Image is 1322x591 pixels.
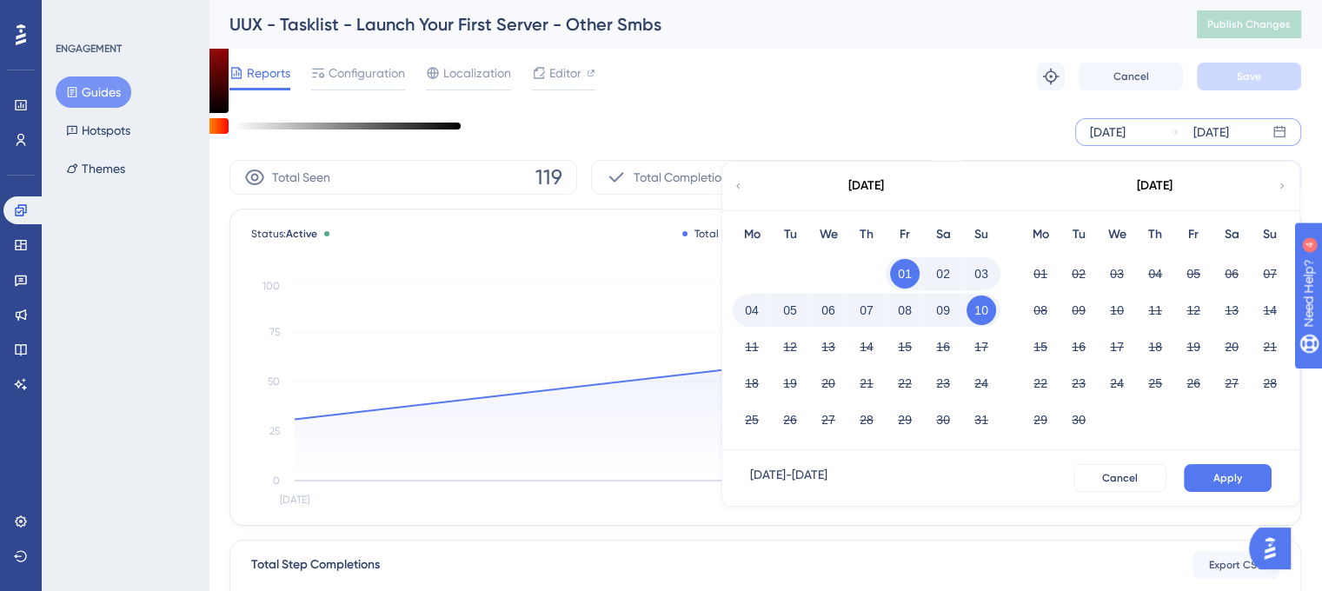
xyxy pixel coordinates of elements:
button: 20 [814,369,843,398]
button: 21 [1255,332,1285,362]
button: 17 [1102,332,1132,362]
span: Reports [247,63,290,83]
button: 15 [890,332,920,362]
div: 4 [121,9,126,23]
div: UUX - Tasklist - Launch Your First Server - Other Smbs [229,12,1153,37]
span: Apply [1213,471,1242,485]
iframe: UserGuiding AI Assistant Launcher [1249,522,1301,574]
div: Tu [1060,224,1098,245]
button: Guides [56,76,131,108]
div: We [809,224,847,245]
button: 01 [890,259,920,289]
span: Total Completion [634,167,728,188]
span: Cancel [1113,70,1149,83]
button: 28 [852,405,881,435]
button: 10 [1102,295,1132,325]
button: 14 [852,332,881,362]
button: 18 [737,369,767,398]
button: 26 [1179,369,1208,398]
div: [DATE] [848,176,884,196]
button: 21 [852,369,881,398]
button: 19 [775,369,805,398]
div: ENGAGEMENT [56,42,122,56]
div: [DATE] [1193,122,1229,143]
button: 08 [890,295,920,325]
span: Active [286,228,317,240]
tspan: 100 [262,280,280,292]
button: Apply [1184,464,1272,492]
button: 13 [814,332,843,362]
tspan: 0 [273,475,280,487]
div: Sa [924,224,962,245]
button: 23 [1064,369,1093,398]
span: 119 [535,163,562,191]
span: Configuration [329,63,405,83]
span: Cancel [1102,471,1138,485]
button: 04 [1140,259,1170,289]
button: Export CSV [1192,551,1279,579]
button: 19 [1179,332,1208,362]
button: 03 [967,259,996,289]
tspan: [DATE] [280,494,309,506]
button: 09 [928,295,958,325]
span: Total Seen [272,167,330,188]
button: Cancel [1079,63,1183,90]
button: 05 [1179,259,1208,289]
span: Status: [251,227,317,241]
div: Fr [886,224,924,245]
button: 02 [1064,259,1093,289]
button: 12 [775,332,805,362]
button: 25 [737,405,767,435]
button: 03 [1102,259,1132,289]
div: Sa [1212,224,1251,245]
div: Su [1251,224,1289,245]
div: [DATE] - [DATE] [750,464,827,492]
button: Save [1197,63,1301,90]
button: 07 [852,295,881,325]
button: 27 [814,405,843,435]
div: Total Step Completions [251,554,380,575]
button: 09 [1064,295,1093,325]
div: Total Seen [682,227,746,241]
button: 18 [1140,332,1170,362]
div: Fr [1174,224,1212,245]
button: 26 [775,405,805,435]
button: 05 [775,295,805,325]
div: Th [1136,224,1174,245]
button: 29 [1026,405,1055,435]
button: 02 [928,259,958,289]
button: 27 [1217,369,1246,398]
button: Themes [56,153,136,184]
button: 12 [1179,295,1208,325]
button: 28 [1255,369,1285,398]
span: Need Help? [41,4,109,25]
span: Save [1237,70,1261,83]
button: 29 [890,405,920,435]
button: 24 [967,369,996,398]
button: 22 [890,369,920,398]
button: 06 [814,295,843,325]
div: [DATE] [1137,176,1173,196]
tspan: 50 [268,375,280,388]
div: Mo [733,224,771,245]
button: 25 [1140,369,1170,398]
button: 17 [967,332,996,362]
button: 13 [1217,295,1246,325]
button: 23 [928,369,958,398]
span: Editor [549,63,581,83]
button: 15 [1026,332,1055,362]
button: Publish Changes [1197,10,1301,38]
button: 07 [1255,259,1285,289]
button: 16 [928,332,958,362]
button: 04 [737,295,767,325]
button: 24 [1102,369,1132,398]
button: 31 [967,405,996,435]
button: Hotspots [56,115,141,146]
span: Publish Changes [1207,17,1291,31]
button: 20 [1217,332,1246,362]
button: 22 [1026,369,1055,398]
button: 10 [967,295,996,325]
button: 06 [1217,259,1246,289]
tspan: 75 [269,326,280,338]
